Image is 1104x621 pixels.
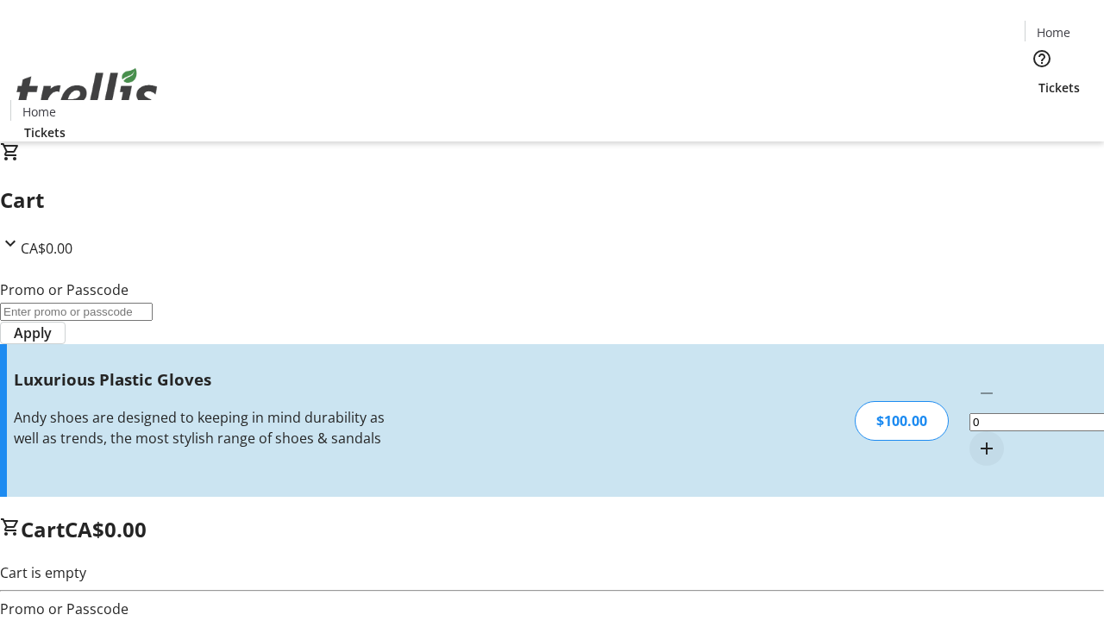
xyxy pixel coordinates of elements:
button: Help [1025,41,1059,76]
div: Andy shoes are designed to keeping in mind durability as well as trends, the most stylish range o... [14,407,391,448]
div: $100.00 [855,401,949,441]
img: Orient E2E Organization g2iJuyIYjG's Logo [10,49,164,135]
span: Home [22,103,56,121]
span: CA$0.00 [65,515,147,543]
span: Tickets [24,123,66,141]
span: CA$0.00 [21,239,72,258]
button: Increment by one [969,431,1004,466]
button: Cart [1025,97,1059,131]
a: Home [1026,23,1081,41]
a: Tickets [1025,78,1094,97]
a: Home [11,103,66,121]
h3: Luxurious Plastic Gloves [14,367,391,392]
span: Apply [14,323,52,343]
span: Tickets [1038,78,1080,97]
a: Tickets [10,123,79,141]
span: Home [1037,23,1070,41]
